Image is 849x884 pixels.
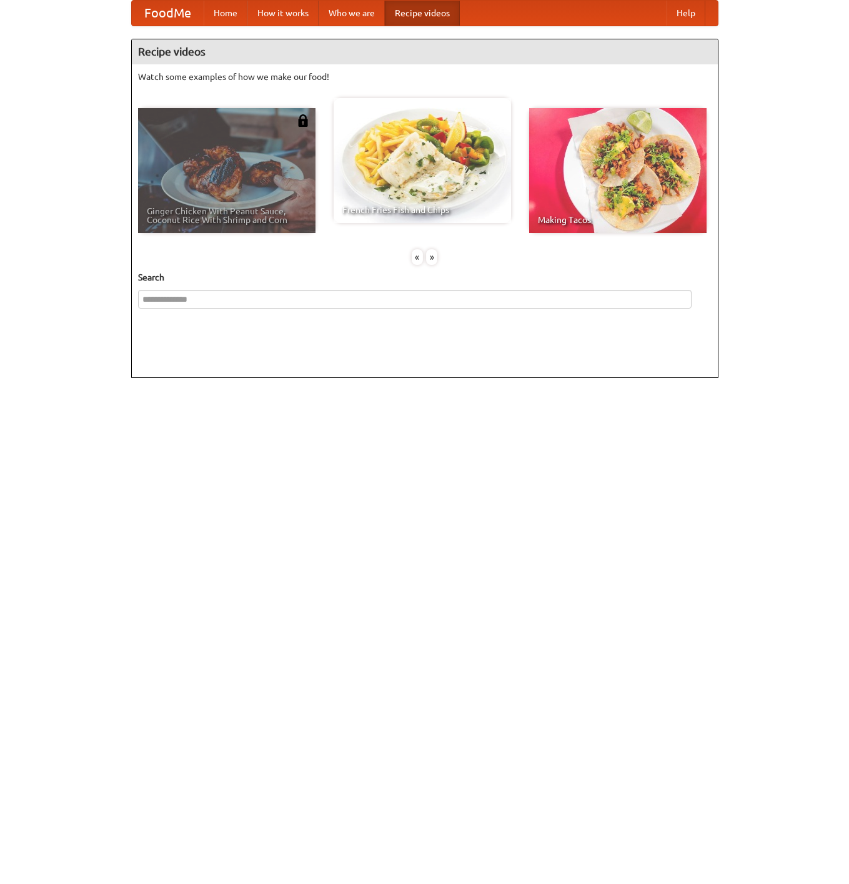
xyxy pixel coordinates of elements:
[385,1,460,26] a: Recipe videos
[334,98,511,223] a: French Fries Fish and Chips
[297,114,309,127] img: 483408.png
[667,1,705,26] a: Help
[426,249,437,265] div: »
[138,271,712,284] h5: Search
[204,1,247,26] a: Home
[412,249,423,265] div: «
[138,71,712,83] p: Watch some examples of how we make our food!
[247,1,319,26] a: How it works
[529,108,707,233] a: Making Tacos
[342,206,502,214] span: French Fries Fish and Chips
[319,1,385,26] a: Who we are
[132,39,718,64] h4: Recipe videos
[538,216,698,224] span: Making Tacos
[132,1,204,26] a: FoodMe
